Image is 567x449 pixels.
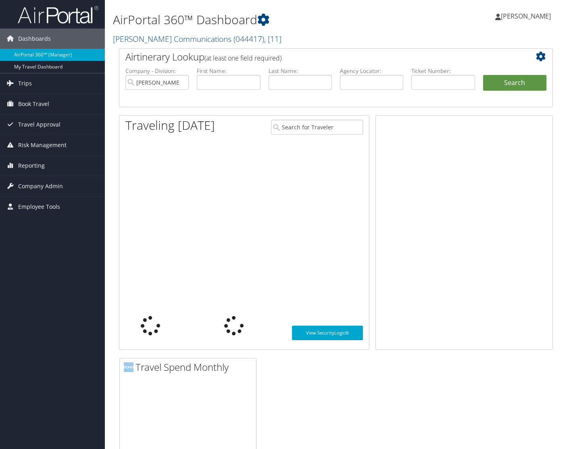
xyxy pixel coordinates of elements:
h1: AirPortal 360™ Dashboard [113,11,410,28]
label: Ticket Number: [411,67,475,75]
span: ( 044417 ) [233,33,264,44]
span: Travel Approval [18,114,60,135]
span: Risk Management [18,135,67,155]
span: Trips [18,73,32,94]
span: Dashboards [18,29,51,49]
input: Search for Traveler [271,120,363,135]
label: Last Name: [269,67,332,75]
img: domo-logo.png [124,362,133,372]
label: First Name: [197,67,260,75]
a: [PERSON_NAME] Communications [113,33,281,44]
span: Company Admin [18,176,63,196]
button: Search [483,75,546,91]
h1: Traveling [DATE] [125,117,215,134]
img: airportal-logo.png [18,5,98,24]
h2: Airtinerary Lookup [125,50,511,64]
h2: Travel Spend Monthly [124,360,256,374]
label: Company - Division: [125,67,189,75]
span: Book Travel [18,94,49,114]
span: Reporting [18,156,45,176]
span: , [ 11 ] [264,33,281,44]
span: Employee Tools [18,197,60,217]
label: Agency Locator: [340,67,403,75]
a: View SecurityLogic® [292,326,363,340]
span: (at least one field required) [204,54,281,62]
span: [PERSON_NAME] [501,12,551,21]
a: [PERSON_NAME] [495,4,559,28]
